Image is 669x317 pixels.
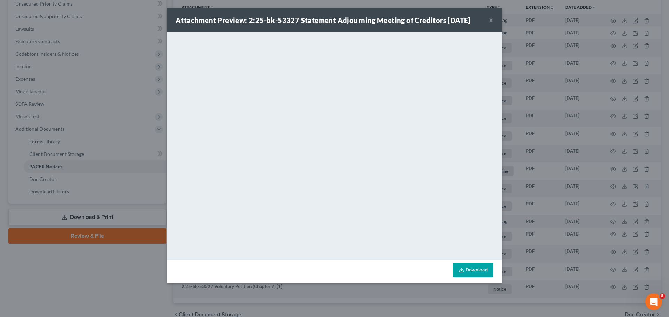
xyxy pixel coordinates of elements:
[167,32,502,258] iframe: <object ng-attr-data='[URL][DOMAIN_NAME]' type='application/pdf' width='100%' height='650px'></ob...
[176,16,470,24] strong: Attachment Preview: 2:25-bk-53327 Statement Adjourning Meeting of Creditors [DATE]
[453,263,493,277] a: Download
[489,16,493,24] button: ×
[660,293,665,299] span: 5
[645,293,662,310] iframe: Intercom live chat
